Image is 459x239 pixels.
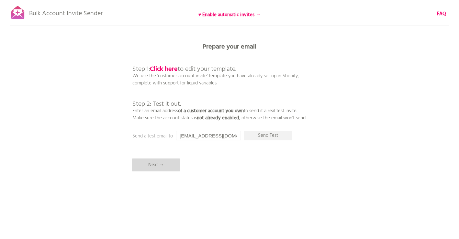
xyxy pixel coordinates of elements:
[178,107,244,115] b: of a customer account you own
[437,10,446,17] a: FAQ
[150,64,178,74] a: Click here
[203,42,256,52] b: Prepare your email
[132,99,181,109] span: Step 2: Test it out.
[29,4,103,20] p: Bulk Account Invite Sender
[132,52,306,122] p: We use the 'customer account invite' template you have already set up in Shopify, complete with s...
[132,158,180,171] p: Next →
[197,114,239,122] b: not already enabled
[198,11,261,19] b: ♥ Enable automatic invites →
[244,131,292,140] p: Send Test
[437,10,446,18] b: FAQ
[132,64,236,74] span: Step 1: to edit your template.
[132,133,262,140] p: Send a test email to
